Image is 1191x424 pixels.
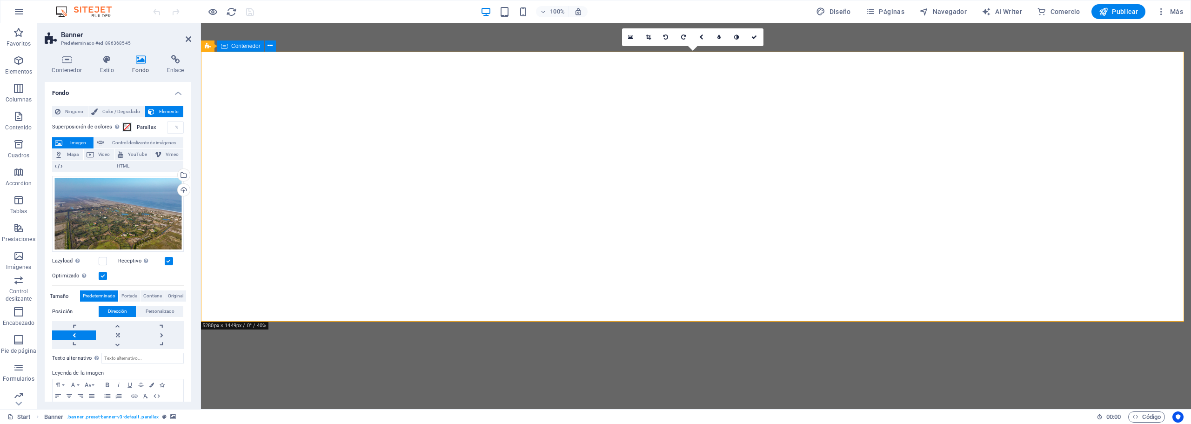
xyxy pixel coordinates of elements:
[1097,411,1121,423] h6: Tiempo de la sesión
[44,411,176,423] nav: breadcrumb
[141,290,165,302] button: Contiene
[61,31,191,39] h2: Banner
[53,390,64,402] button: Align Left
[657,28,675,46] a: Girar 90° a la izquierda
[52,121,122,133] label: Superposición de colores
[84,149,115,160] button: Video
[226,6,237,17] button: reload
[136,306,183,317] button: Personalizado
[118,256,165,267] label: Receptivo
[6,263,31,271] p: Imágenes
[231,43,261,49] span: Contenedor
[168,290,183,302] span: Original
[124,379,135,390] button: Underline (Ctrl+U)
[135,379,147,390] button: Strikethrough
[65,161,181,172] span: HTML
[45,82,191,99] h4: Fondo
[151,390,162,402] button: HTML
[8,152,30,159] p: Cuadros
[170,122,183,133] div: %
[916,4,970,19] button: Navegador
[52,306,99,317] label: Posición
[919,7,967,16] span: Navegador
[3,319,34,327] p: Encabezado
[693,28,710,46] a: Cambiar orientación
[64,390,75,402] button: Align Center
[101,353,184,364] input: Texto alternativo...
[226,7,237,17] i: Volver a cargar página
[146,306,174,317] span: Personalizado
[63,106,85,117] span: Ninguno
[1132,411,1161,423] span: Código
[94,137,183,148] button: Control deslizante de imágenes
[97,149,112,160] span: Video
[162,414,167,419] i: Este elemento es un preajuste personalizable
[978,4,1026,19] button: AI Writer
[126,149,149,160] span: YouTube
[52,106,88,117] button: Ninguno
[125,55,160,74] h4: Fondo
[1033,4,1084,19] button: Comercio
[82,379,97,390] button: Font Size
[99,306,136,317] button: Dirección
[862,4,908,19] button: Páginas
[86,390,97,402] button: Align Justify
[622,28,640,46] a: Selecciona archivos del administrador de archivos, de la galería de fotos o carga archivo(s)
[640,28,657,46] a: Modo de recorte
[121,290,137,302] span: Portada
[816,7,851,16] span: Diseño
[52,368,184,379] label: Leyenda de la imagen
[45,55,93,74] h4: Contenedor
[53,379,67,390] button: Paragraph Format
[107,137,181,148] span: Control deslizante de imágenes
[44,411,64,423] span: Haz clic para seleccionar y doble clic para editar
[75,390,86,402] button: Align Right
[1157,7,1183,16] span: Más
[137,125,167,130] label: Parallax
[61,39,173,47] h3: Predeterminado #ed-896368545
[7,40,31,47] p: Favoritos
[108,306,127,317] span: Dirección
[574,7,582,16] i: Al redimensionar, ajustar el nivel de zoom automáticamente para ajustarse al dispositivo elegido.
[164,149,181,160] span: Vimeo
[65,137,91,148] span: Imagen
[52,137,94,148] button: Imagen
[113,379,124,390] button: Italic (Ctrl+I)
[67,379,82,390] button: Font Family
[170,414,176,419] i: Este elemento contiene un fondo
[1172,411,1184,423] button: Usercentrics
[93,55,125,74] h4: Estilo
[3,375,34,383] p: Formularios
[65,149,80,160] span: Mapa
[6,96,32,103] p: Columnas
[52,149,83,160] button: Mapa
[102,390,113,402] button: Unordered List
[812,4,855,19] button: Diseño
[157,379,167,390] button: Icons
[1091,4,1146,19] button: Publicar
[2,236,35,243] p: Prestaciones
[88,106,145,117] button: Color / Degradado
[52,176,184,252] div: PSX_20250515_115534-dg2HVSM_nnuYYAeZ0u7vVg.jpg
[550,6,565,17] h6: 100%
[207,6,218,17] button: Haz clic para salir del modo de previsualización y seguir editando
[52,353,101,364] label: Texto alternativo
[5,68,32,75] p: Elementos
[145,106,183,117] button: Elemento
[1153,4,1187,19] button: Más
[152,149,184,160] button: Vimeo
[115,149,152,160] button: YouTube
[536,6,569,17] button: 100%
[1128,411,1165,423] button: Código
[6,180,32,187] p: Accordion
[866,7,904,16] span: Páginas
[160,55,191,74] h4: Enlace
[113,390,124,402] button: Ordered List
[10,208,27,215] p: Tablas
[129,390,140,402] button: Insert Link
[52,161,183,172] button: HTML
[140,390,151,402] button: Clear Formatting
[147,379,157,390] button: Colors
[100,106,142,117] span: Color / Degradado
[80,290,118,302] button: Predeterminado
